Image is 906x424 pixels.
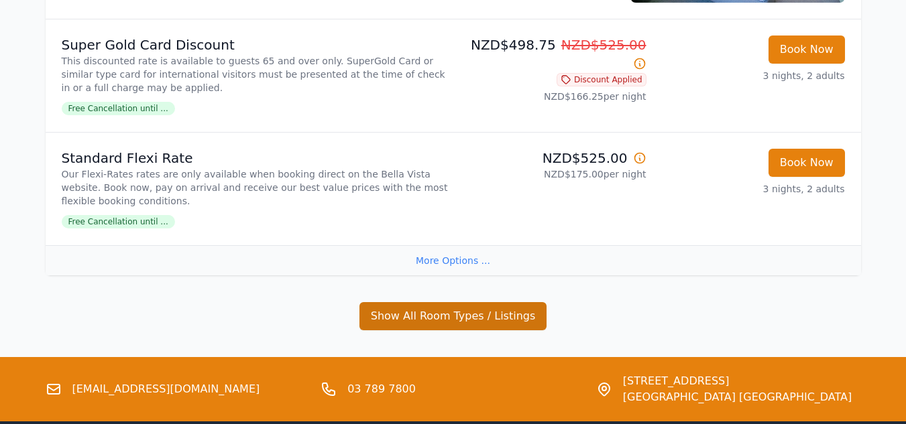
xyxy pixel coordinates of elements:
p: This discounted rate is available to guests 65 and over only. SuperGold Card or similar type card... [62,54,448,94]
span: Free Cancellation until ... [62,102,175,115]
span: Free Cancellation until ... [62,215,175,228]
p: NZD$525.00 [459,149,646,167]
p: Standard Flexi Rate [62,149,448,167]
span: Discount Applied [557,73,646,86]
div: More Options ... [46,245,861,275]
p: 3 nights, 2 adults [657,182,845,196]
span: [STREET_ADDRESS] [623,373,852,389]
p: NZD$175.00 per night [459,167,646,181]
span: [GEOGRAPHIC_DATA] [GEOGRAPHIC_DATA] [623,389,852,405]
p: Our Flexi-Rates rates are only available when booking direct on the Bella Vista website. Book now... [62,167,448,208]
p: Super Gold Card Discount [62,36,448,54]
span: NZD$525.00 [561,37,646,53]
p: NZD$498.75 [459,36,646,73]
a: 03 789 7800 [347,381,416,397]
p: 3 nights, 2 adults [657,69,845,82]
button: Show All Room Types / Listings [359,302,547,330]
button: Book Now [769,149,845,177]
a: [EMAIL_ADDRESS][DOMAIN_NAME] [72,381,260,397]
button: Book Now [769,36,845,64]
p: NZD$166.25 per night [459,90,646,103]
